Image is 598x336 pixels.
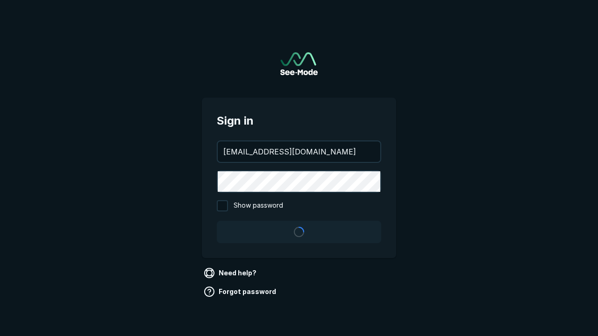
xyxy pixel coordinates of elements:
input: your@email.com [218,141,380,162]
a: Go to sign in [280,52,318,75]
a: Forgot password [202,284,280,299]
span: Show password [234,200,283,211]
span: Sign in [217,112,381,129]
img: See-Mode Logo [280,52,318,75]
a: Need help? [202,266,260,280]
